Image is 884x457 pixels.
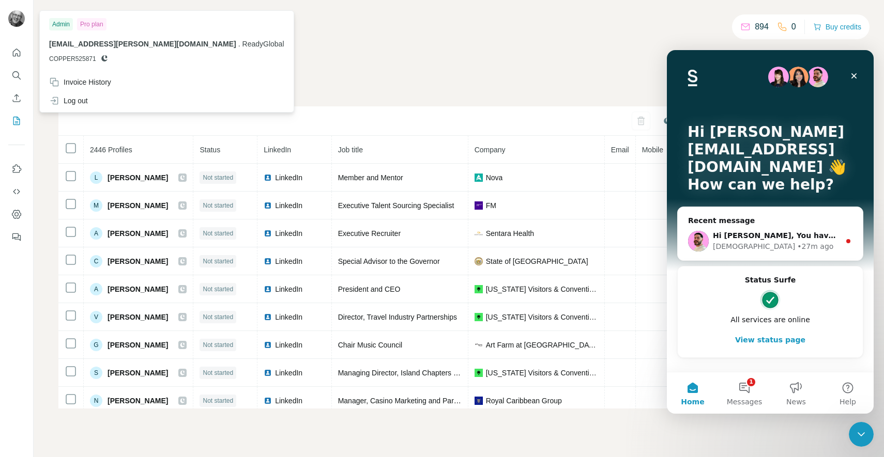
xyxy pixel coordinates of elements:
span: Not started [203,340,233,350]
img: company-logo [475,257,483,265]
div: M [90,199,102,212]
span: Email [611,146,629,154]
button: Feedback [8,228,25,246]
button: View status page [21,279,186,300]
div: S [90,367,102,379]
span: LinkedIn [275,228,302,239]
button: Help [155,322,207,364]
span: Help [173,348,189,355]
span: Not started [203,285,233,294]
div: Admin [49,18,73,30]
img: company-logo [475,229,483,238]
span: Messages [60,348,96,355]
span: ReadyGlobal [242,40,284,48]
button: Use Surfe API [8,182,25,201]
iframe: Intercom live chat [849,422,874,447]
p: 0 [791,21,796,33]
div: [DEMOGRAPHIC_DATA] [46,191,128,202]
img: company-logo [475,285,483,293]
span: Mobile [642,146,663,154]
img: company-logo [475,313,483,321]
iframe: Intercom live chat [667,50,874,414]
span: Not started [203,257,233,266]
div: A [90,283,102,295]
span: State of [GEOGRAPHIC_DATA] [486,256,588,266]
span: [US_STATE] Visitors & Convention Bureau [486,312,598,322]
span: News [119,348,139,355]
span: Member and Mentor [338,174,403,182]
span: [PERSON_NAME] [108,256,168,266]
button: Buy credits [813,20,861,34]
div: • 27m ago [130,191,166,202]
img: LinkedIn logo [264,397,272,405]
img: LinkedIn logo [264,257,272,265]
span: Not started [203,396,233,405]
button: Enrich CSV [8,89,25,107]
button: Messages [52,322,103,364]
button: My lists [8,112,25,130]
img: LinkedIn logo [264,285,272,293]
span: LinkedIn [275,312,302,322]
span: 2446 Profiles [90,146,132,154]
span: Not started [203,229,233,238]
span: [PERSON_NAME] [108,312,168,322]
img: company-logo [475,341,483,349]
span: Status [200,146,220,154]
span: LinkedIn [264,146,291,154]
img: LinkedIn logo [264,369,272,377]
span: Manager, Casino Marketing and Partnerships [338,397,483,405]
span: Job title [338,146,363,154]
span: Royal Caribbean Group [486,396,562,406]
span: [PERSON_NAME] [108,172,168,183]
span: FM [486,200,496,211]
span: . [238,40,240,48]
span: LinkedIn [275,200,302,211]
img: company-logo [475,397,483,405]
div: L [90,171,102,184]
span: Special Advisor to the Governor [338,257,440,265]
span: [US_STATE] Visitors & Convention Bureau [486,284,598,294]
span: [PERSON_NAME] [108,228,168,239]
span: LinkedIn [275,396,302,406]
img: LinkedIn logo [264,201,272,210]
button: Search [8,66,25,85]
div: Log out [49,96,88,106]
p: 894 [755,21,769,33]
button: News [103,322,155,364]
button: Sync all to Copper (2446) [656,113,753,129]
div: Pro plan [77,18,106,30]
span: Company [475,146,506,154]
img: company-logo [475,201,483,210]
img: LinkedIn logo [264,229,272,238]
button: Use Surfe on LinkedIn [8,160,25,178]
span: LinkedIn [275,368,302,378]
span: Not started [203,368,233,377]
img: Avatar [8,10,25,27]
button: Quick start [8,43,25,62]
span: [PERSON_NAME] [108,340,168,350]
div: V [90,311,102,323]
span: Not started [203,312,233,322]
span: [PERSON_NAME] [108,200,168,211]
div: All services are online [21,264,186,275]
div: N [90,395,102,407]
span: COPPER525871 [49,54,96,64]
img: LinkedIn logo [264,313,272,321]
span: Executive Recruiter [338,229,401,238]
span: [PERSON_NAME] [108,396,168,406]
h2: Status Surfe [21,225,186,235]
span: Managing Director, Island Chapters and Kaua'i Visitors Bureau, Executive Director [338,369,601,377]
span: LinkedIn [275,256,302,266]
div: A [90,227,102,240]
span: [EMAIL_ADDRESS][PERSON_NAME][DOMAIN_NAME] [49,40,236,48]
span: Home [14,348,37,355]
span: Not started [203,173,233,182]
